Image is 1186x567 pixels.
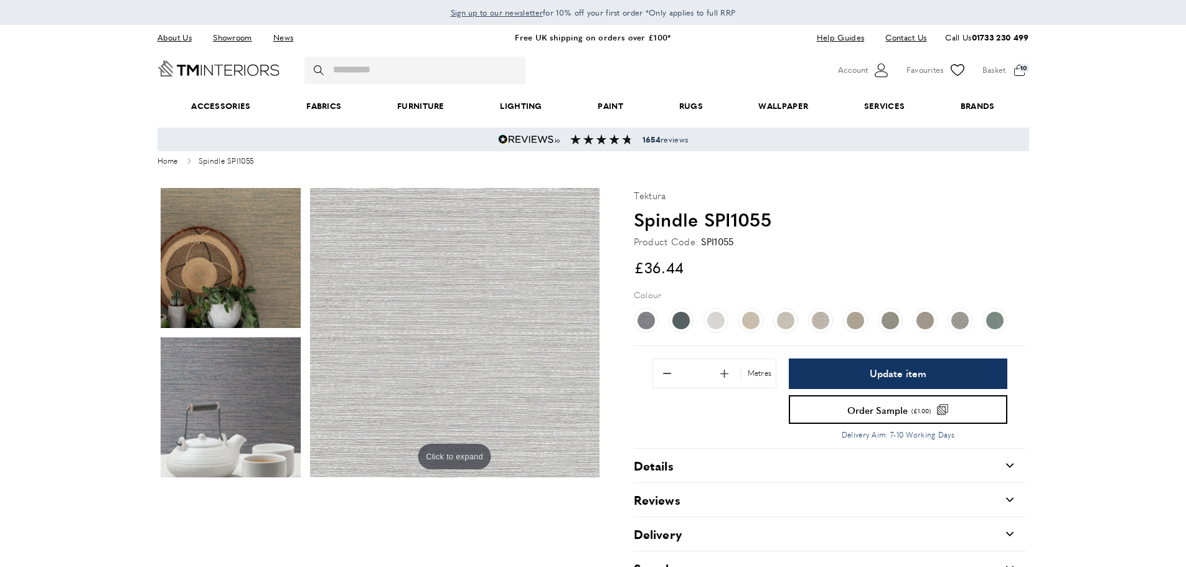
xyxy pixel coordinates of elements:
h2: Details [634,457,674,474]
a: Spindle SPI1056 [808,308,833,333]
img: product photo [161,337,301,477]
a: Furniture [369,87,472,125]
img: Spindle SPI1057 [847,312,864,329]
span: Spindle SPI1055 [199,157,254,166]
a: Lighting [473,87,570,125]
img: Spindle SPI1063 [672,312,690,329]
img: Spindle SPI1052 [707,312,725,329]
h1: Spindle SPI1055 [634,206,1026,232]
button: Order Sample (£1.00) [789,395,1007,424]
a: Spindle SPI1062 [982,308,1007,333]
p: Colour [634,288,662,301]
span: (£1.00) [911,408,931,414]
a: Go to Home page [158,60,280,77]
a: Spindle SPI1061 [948,308,972,333]
div: SPI1055 [701,234,733,249]
img: Spindle SPI1059 [638,312,655,329]
a: Help Guides [807,29,873,46]
a: News [264,29,303,46]
div: Metres [741,367,775,379]
a: Spindle SPI1059 [634,308,659,333]
button: Search [314,57,326,84]
a: Rugs [651,87,731,125]
h2: Reviews [634,491,680,508]
span: Order Sample [847,405,908,415]
button: Update item [789,358,1007,389]
img: Spindle SPI1060 [916,312,934,329]
a: Contact Us [876,29,926,46]
a: product photoClick to expand [310,188,600,477]
a: Fabrics [278,87,369,125]
a: Spindle SPI1054 [773,308,798,333]
img: Reviews section [570,134,633,144]
span: for 10% off your first order *Only applies to full RRP [451,7,736,18]
span: Accessories [163,87,278,125]
a: Services [836,87,933,125]
p: Tektura [634,188,666,203]
span: Account [838,63,868,77]
span: Favourites [906,63,944,77]
img: Spindle SPI1061 [951,312,969,329]
span: Update item [870,368,926,378]
span: Sign up to our newsletter [451,7,544,18]
button: Remove 1 from quantity [654,360,680,387]
strong: Product Code [634,234,699,249]
img: Spindle SPI1058 [882,312,899,329]
a: Favourites [906,61,967,80]
a: Spindle SPI1057 [843,308,868,333]
a: Spindle SPI1058 [878,308,903,333]
img: Spindle SPI1056 [812,312,829,329]
a: Sign up to our newsletter [451,6,544,19]
img: Spindle SPI1054 [777,312,794,329]
a: Free UK shipping on orders over £100* [515,31,671,43]
h2: Delivery [634,525,682,543]
a: Showroom [204,29,261,46]
img: Spindle SPI1062 [986,312,1004,329]
p: Delivery Aim: 7-10 Working Days [789,429,1007,441]
img: product photo [310,188,600,477]
a: Spindle SPI1060 [913,308,938,333]
span: reviews [642,134,688,144]
a: 01733 230 499 [972,31,1029,43]
a: About Us [158,29,201,46]
a: Paint [570,87,651,125]
p: Call Us [945,31,1028,44]
a: Home [158,157,178,166]
img: Spindle SPI1053 [742,312,760,329]
img: product photo [161,188,301,328]
a: Spindle SPI1053 [738,308,763,333]
a: Spindle SPI1063 [669,308,694,333]
button: Customer Account [838,61,891,80]
button: Add 1 to quantity [712,360,738,387]
a: Wallpaper [731,87,836,125]
strong: 1654 [642,134,661,145]
img: Reviews.io 5 stars [498,134,560,144]
a: Brands [933,87,1022,125]
span: £36.44 [634,256,684,278]
a: Spindle SPI1052 [704,308,728,333]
